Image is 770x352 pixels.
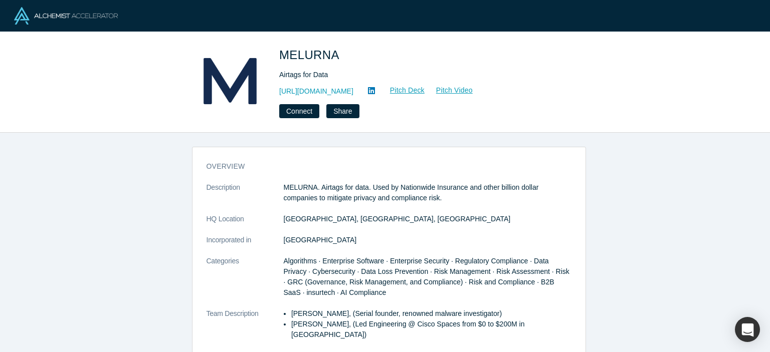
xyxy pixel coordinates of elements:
li: [PERSON_NAME], (Serial founder, renowned malware investigator) [291,308,571,319]
span: Algorithms · Enterprise Software · Enterprise Security · Regulatory Compliance · Data Privacy · C... [284,257,569,296]
dt: Categories [207,256,284,308]
dt: Description [207,182,284,214]
li: [PERSON_NAME], (Led Engineering @ Cisco Spaces from $0 to $200M in [GEOGRAPHIC_DATA]) [291,319,571,340]
h3: overview [207,161,557,172]
a: Pitch Deck [379,85,425,96]
img: Alchemist Logo [14,7,118,25]
button: Share [326,104,359,118]
dd: [GEOGRAPHIC_DATA], [GEOGRAPHIC_DATA], [GEOGRAPHIC_DATA] [284,214,571,224]
div: Airtags for Data [279,70,560,80]
p: MELURNA. Airtags for data. Used by Nationwide Insurance and other billion dollar companies to mit... [284,182,571,203]
dt: HQ Location [207,214,284,235]
a: Pitch Video [425,85,473,96]
span: MELURNA [279,48,342,62]
dd: [GEOGRAPHIC_DATA] [284,235,571,245]
dt: Incorporated in [207,235,284,256]
a: [URL][DOMAIN_NAME] [279,86,353,97]
button: Connect [279,104,319,118]
dt: Team Description [207,308,284,350]
img: MELURNA's Logo [195,46,265,116]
